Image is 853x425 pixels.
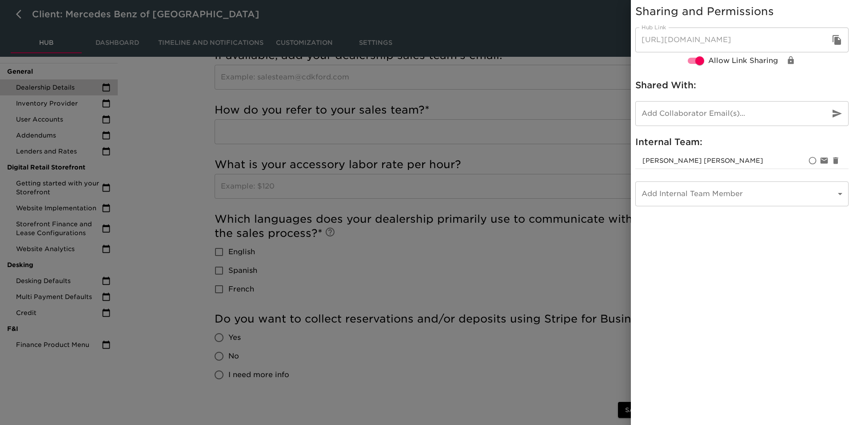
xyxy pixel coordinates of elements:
div: Change View/Edit Permissions for Link Share [785,55,797,66]
div: ​ [635,181,849,206]
h6: Shared With: [635,78,849,92]
span: Allow Link Sharing [708,55,778,66]
span: christopher.mccarthy@roadster.com [642,157,763,164]
div: Set as primay account owner [807,155,818,166]
h5: Sharing and Permissions [635,4,849,19]
div: Remove christopher.mccarthy@roadster.com [830,155,841,166]
h6: Internal Team: [635,135,849,149]
div: Disable notifications for christopher.mccarthy@roadster.com [818,155,830,166]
